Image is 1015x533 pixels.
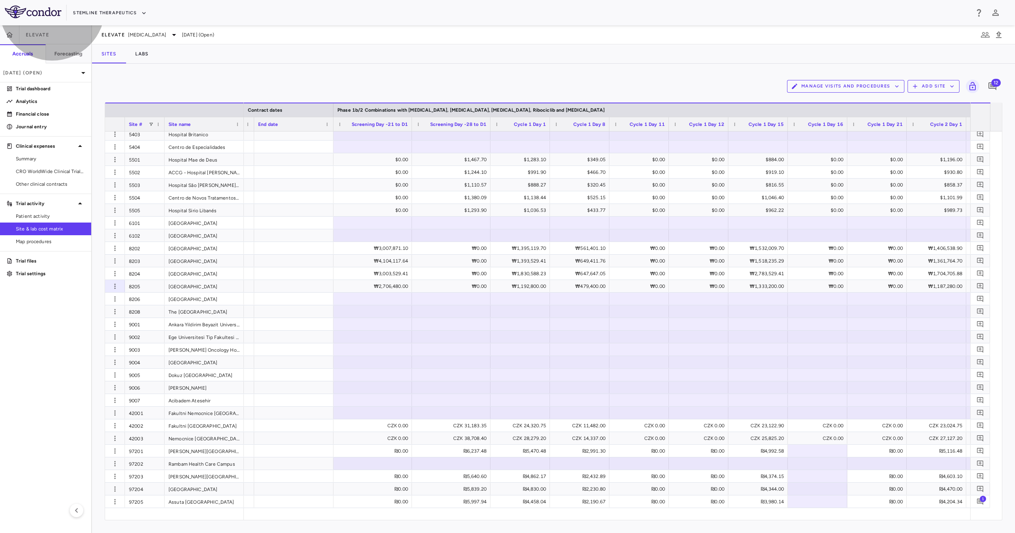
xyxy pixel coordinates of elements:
[125,407,165,419] div: 42001
[498,419,546,432] div: CZK 24,320.75
[977,219,984,227] svg: Add comment
[125,293,165,305] div: 8206
[676,280,724,293] div: ₩0.00
[419,242,486,255] div: ₩0.00
[248,107,282,113] span: Contract dates
[854,445,903,457] div: ₪0.00
[341,432,408,445] div: CZK 0.00
[975,179,986,190] button: Add comment
[977,282,984,290] svg: Add comment
[419,445,486,457] div: ₪6,237.48
[977,143,984,150] svg: Add comment
[735,166,784,179] div: $919.10
[557,255,605,267] div: ₩649,411.76
[125,242,165,254] div: 8202
[101,32,125,38] span: ELEVATE
[165,217,244,229] div: [GEOGRAPHIC_DATA]
[854,432,903,445] div: CZK 0.00
[930,122,962,127] span: Cycle 2 Day 1
[991,79,1001,87] span: 12
[125,179,165,191] div: 5503
[676,179,724,191] div: $0.00
[854,280,903,293] div: ₩0.00
[341,242,408,255] div: ₩3,007,871.10
[914,432,962,445] div: CZK 27,127.20
[617,166,665,179] div: $0.00
[676,242,724,255] div: ₩0.00
[165,470,244,482] div: [PERSON_NAME][GEOGRAPHIC_DATA]
[986,80,999,93] button: Add comment
[165,445,244,457] div: [PERSON_NAME][GEOGRAPHIC_DATA]
[16,168,85,175] span: CRO WorldWide Clinical Trials, Inc.
[975,445,986,456] button: Add comment
[676,470,724,483] div: ₪0.00
[165,293,244,305] div: [GEOGRAPHIC_DATA]
[125,470,165,482] div: 97203
[419,280,486,293] div: ₩0.00
[165,407,244,419] div: Fakultni Nemocnice [GEOGRAPHIC_DATA] (FNOL)
[975,484,986,494] button: Add comment
[977,384,984,391] svg: Add comment
[125,356,165,368] div: 9004
[977,257,984,265] svg: Add comment
[617,179,665,191] div: $0.00
[419,255,486,267] div: ₩0.00
[735,267,784,280] div: ₩2,783,529.41
[16,123,85,130] p: Journal entry
[617,445,665,457] div: ₪0.00
[169,122,191,127] span: Site name
[914,445,962,457] div: ₪5,116.48
[352,122,408,127] span: Screening Day -21 to D1
[557,267,605,280] div: ₩647,647.05
[557,470,605,483] div: ₪2,432.89
[975,281,986,291] button: Add comment
[975,293,986,304] button: Add comment
[975,420,986,431] button: Add comment
[975,154,986,165] button: Add comment
[341,179,408,191] div: $0.00
[977,409,984,417] svg: Add comment
[16,213,85,220] span: Patient activity
[26,32,49,38] span: ELEVATE
[125,483,165,495] div: 97204
[868,122,903,127] span: Cycle 1 Day 21
[125,166,165,178] div: 5502
[977,168,984,176] svg: Add comment
[498,267,546,280] div: ₩1,830,588.23
[498,445,546,457] div: ₪5,470.48
[617,267,665,280] div: ₩0.00
[341,419,408,432] div: CZK 0.00
[557,280,605,293] div: ₩479,400.00
[165,153,244,166] div: Hospital Mae de Deus
[854,204,903,217] div: $0.00
[854,166,903,179] div: $0.00
[165,343,244,356] div: [PERSON_NAME] Oncology Hospital,
[914,255,962,267] div: ₩1,361,764.70
[977,447,984,455] svg: Add comment
[125,394,165,406] div: 9007
[977,498,984,505] svg: Add comment
[617,242,665,255] div: ₩0.00
[54,50,83,57] h6: Forecasting
[676,445,724,457] div: ₪0.00
[977,358,984,366] svg: Add comment
[341,255,408,267] div: ₩4,104,117.64
[165,141,244,153] div: Centro de Especialidades
[341,166,408,179] div: $0.00
[165,255,244,267] div: [GEOGRAPHIC_DATA]
[557,153,605,166] div: $349.05
[749,122,784,127] span: Cycle 1 Day 15
[676,432,724,445] div: CZK 0.00
[125,280,165,292] div: 8205
[498,432,546,445] div: CZK 28,279.20
[735,153,784,166] div: $884.00
[125,419,165,432] div: 42002
[975,319,986,329] button: Add comment
[557,204,605,217] div: $433.77
[975,471,986,482] button: Add comment
[16,98,85,105] p: Analytics
[977,232,984,239] svg: Add comment
[341,280,408,293] div: ₩2,706,480.00
[977,434,984,442] svg: Add comment
[341,204,408,217] div: $0.00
